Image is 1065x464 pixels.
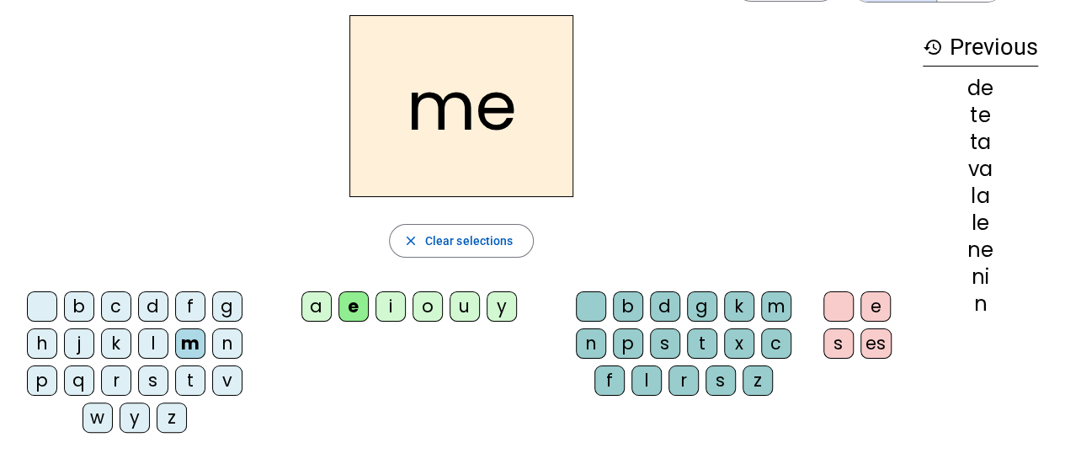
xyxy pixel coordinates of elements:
div: g [212,291,242,322]
div: x [724,328,754,359]
div: n [923,294,1038,314]
div: y [487,291,517,322]
div: o [413,291,443,322]
div: u [450,291,480,322]
span: Clear selections [425,231,514,251]
mat-icon: close [403,233,418,248]
div: e [860,291,891,322]
div: r [668,365,699,396]
div: ne [923,240,1038,260]
div: m [175,328,205,359]
div: te [923,105,1038,125]
div: a [301,291,332,322]
div: s [650,328,680,359]
div: m [761,291,791,322]
div: b [613,291,643,322]
div: j [64,328,94,359]
div: z [157,403,187,433]
div: va [923,159,1038,179]
div: r [101,365,131,396]
button: Clear selections [389,224,535,258]
h3: Previous [923,29,1038,67]
div: es [860,328,892,359]
div: la [923,186,1038,206]
div: s [138,365,168,396]
div: p [27,365,57,396]
div: ni [923,267,1038,287]
div: e [338,291,369,322]
div: n [212,328,242,359]
div: ta [923,132,1038,152]
div: t [175,365,205,396]
div: k [101,328,131,359]
div: k [724,291,754,322]
div: l [138,328,168,359]
div: c [761,328,791,359]
div: w [83,403,113,433]
div: z [743,365,773,396]
div: le [923,213,1038,233]
div: y [120,403,150,433]
div: l [631,365,662,396]
div: s [823,328,854,359]
div: i [375,291,406,322]
div: g [687,291,717,322]
mat-icon: history [923,37,943,57]
div: f [175,291,205,322]
div: n [576,328,606,359]
div: d [650,291,680,322]
div: c [101,291,131,322]
div: p [613,328,643,359]
div: d [138,291,168,322]
div: h [27,328,57,359]
div: de [923,78,1038,99]
div: v [212,365,242,396]
h2: me [349,15,573,197]
div: s [706,365,736,396]
div: f [594,365,625,396]
div: q [64,365,94,396]
div: t [687,328,717,359]
div: b [64,291,94,322]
